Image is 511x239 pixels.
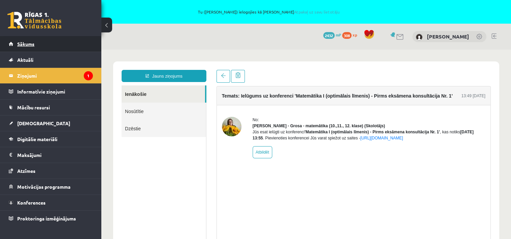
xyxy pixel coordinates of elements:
a: Ienākošie [20,36,104,53]
a: [DEMOGRAPHIC_DATA] [9,115,93,131]
a: Motivācijas programma [9,179,93,194]
span: Proktoringa izmēģinājums [17,215,76,221]
img: Laima Tukāne - Grosa - matemātika (10.,11., 12. klase) [121,67,140,87]
a: Sākums [9,36,93,52]
b: 'Matemātika I (optimālais līmenis) - Pirms eksāmena konsultācija Nr. 1' [203,80,339,85]
span: Mācību resursi [17,104,50,110]
span: Tu ([PERSON_NAME]) ielogojies kā [PERSON_NAME] [78,10,460,14]
a: Dzēstie [20,70,105,87]
span: Digitālie materiāli [17,136,57,142]
div: No: [151,67,384,73]
span: Aktuāli [17,57,33,63]
a: [URL][DOMAIN_NAME] [259,86,302,91]
a: Nosūtītie [20,53,105,70]
a: Mācību resursi [9,100,93,115]
strong: [PERSON_NAME] - Grosa - matemātika (10.,11., 12. klase) (Skolotājs) [151,74,284,79]
h4: Temats: Ielūgums uz konferenci 'Matemātika I (optimālais līmenis) - Pirms eksāmena konsultācija N... [121,44,351,49]
span: 2432 [323,32,335,39]
a: Atzīmes [9,163,93,179]
span: [DEMOGRAPHIC_DATA] [17,120,70,126]
span: 308 [342,32,352,39]
img: Robijs Cabuls [416,34,423,41]
a: [PERSON_NAME] [427,33,469,40]
span: Sākums [17,41,34,47]
a: Jauns ziņojums [20,20,105,32]
a: Maksājumi [9,147,93,163]
a: Informatīvie ziņojumi [9,84,93,99]
a: 2432 mP [323,32,341,37]
legend: Informatīvie ziņojumi [17,84,93,99]
span: Motivācijas programma [17,184,71,190]
a: Atbildēt [151,97,171,109]
div: 13:49 [DATE] [360,43,384,49]
a: Digitālie materiāli [9,131,93,147]
a: Aktuāli [9,52,93,68]
legend: Ziņojumi [17,68,93,83]
a: Atpakaļ uz savu lietotāju [294,9,340,15]
a: 308 xp [342,32,360,37]
span: Konferences [17,200,46,206]
a: Rīgas 1. Tālmācības vidusskola [7,12,61,29]
a: Ziņojumi1 [9,68,93,83]
a: Konferences [9,195,93,210]
span: Atzīmes [17,168,35,174]
i: 1 [84,71,93,80]
div: Jūs esat ielūgti uz konferenci , kas notiks . Pievienoties konferencei Jūs varat spiežot uz saites - [151,79,384,91]
span: xp [353,32,357,37]
legend: Maksājumi [17,147,93,163]
a: Proktoringa izmēģinājums [9,211,93,226]
span: mP [336,32,341,37]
